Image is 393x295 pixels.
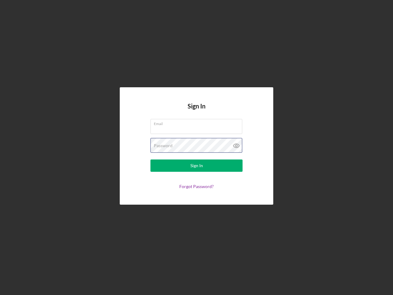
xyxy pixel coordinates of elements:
[179,184,214,189] a: Forgot Password?
[154,119,242,126] label: Email
[154,143,173,148] label: Password
[190,159,203,172] div: Sign In
[188,103,205,119] h4: Sign In
[150,159,243,172] button: Sign In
